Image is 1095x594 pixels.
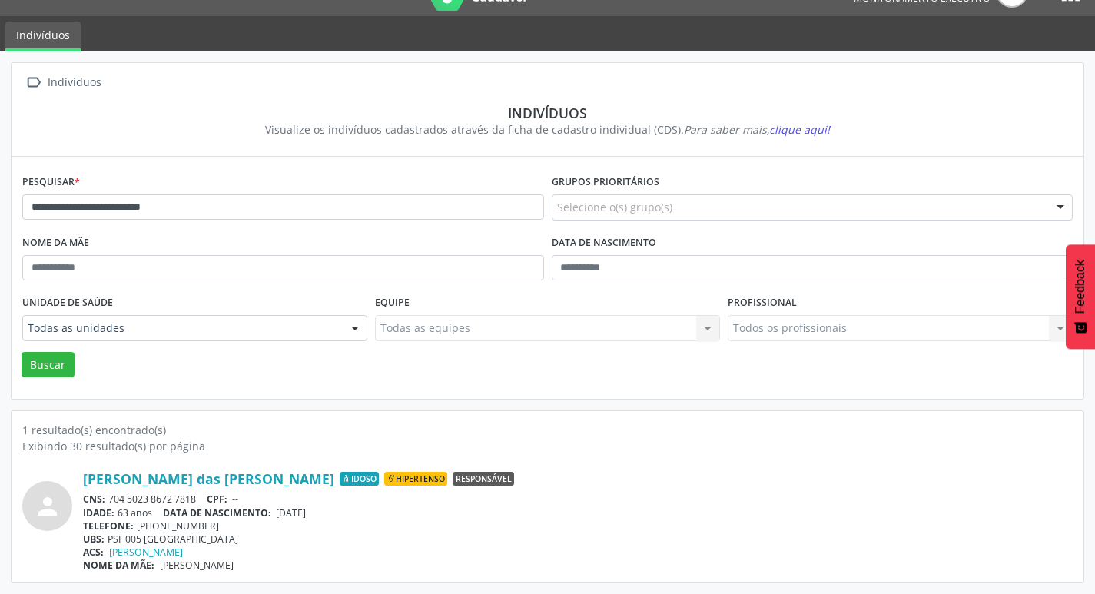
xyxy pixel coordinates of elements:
[276,506,306,519] span: [DATE]
[22,422,1073,438] div: 1 resultado(s) encontrado(s)
[5,22,81,51] a: Indivíduos
[83,519,134,533] span: TELEFONE:
[28,320,336,336] span: Todas as unidades
[163,506,271,519] span: DATA DE NASCIMENTO:
[83,533,1073,546] div: PSF 005 [GEOGRAPHIC_DATA]
[384,472,447,486] span: Hipertenso
[232,493,238,506] span: --
[160,559,234,572] span: [PERSON_NAME]
[83,470,334,487] a: [PERSON_NAME] das [PERSON_NAME]
[22,352,75,378] button: Buscar
[83,506,114,519] span: IDADE:
[33,121,1062,138] div: Visualize os indivíduos cadastrados através da ficha de cadastro individual (CDS).
[34,493,61,520] i: person
[769,122,830,137] span: clique aqui!
[22,171,80,194] label: Pesquisar
[109,546,183,559] a: [PERSON_NAME]
[1066,244,1095,349] button: Feedback - Mostrar pesquisa
[375,291,410,315] label: Equipe
[83,546,104,559] span: ACS:
[83,533,105,546] span: UBS:
[684,122,830,137] i: Para saber mais,
[83,493,105,506] span: CNS:
[83,519,1073,533] div: [PHONE_NUMBER]
[557,199,672,215] span: Selecione o(s) grupo(s)
[83,493,1073,506] div: 704 5023 8672 7818
[83,506,1073,519] div: 63 anos
[453,472,514,486] span: Responsável
[33,105,1062,121] div: Indivíduos
[1073,260,1087,314] span: Feedback
[22,71,45,94] i: 
[207,493,227,506] span: CPF:
[552,231,656,255] label: Data de nascimento
[22,231,89,255] label: Nome da mãe
[552,171,659,194] label: Grupos prioritários
[22,71,104,94] a:  Indivíduos
[22,438,1073,454] div: Exibindo 30 resultado(s) por página
[45,71,104,94] div: Indivíduos
[340,472,379,486] span: Idoso
[728,291,797,315] label: Profissional
[22,291,113,315] label: Unidade de saúde
[83,559,154,572] span: NOME DA MÃE:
